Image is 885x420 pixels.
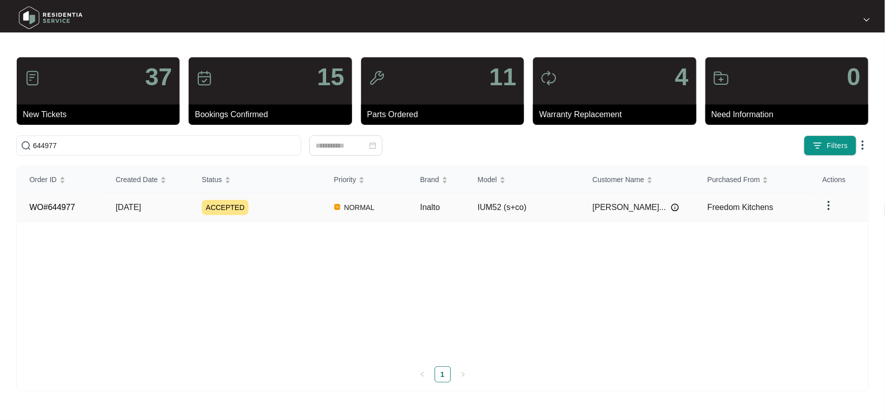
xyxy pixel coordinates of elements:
img: Vercel Logo [334,204,340,210]
p: 37 [145,65,172,89]
span: left [419,371,426,377]
span: Freedom Kitchens [707,203,773,212]
td: IUM52 (s+co) [466,193,581,222]
span: NORMAL [340,201,379,214]
span: [PERSON_NAME]... [592,201,666,214]
input: Search by Order Id, Assignee Name, Customer Name, Brand and Model [33,140,297,151]
th: Order ID [17,166,103,193]
p: New Tickets [23,109,180,121]
li: Next Page [455,366,471,382]
th: Purchased From [695,166,810,193]
img: residentia service logo [15,3,86,33]
th: Status [190,166,322,193]
img: Info icon [671,203,679,212]
th: Created Date [103,166,190,193]
p: 15 [317,65,344,89]
span: ACCEPTED [202,200,249,215]
p: 11 [489,65,516,89]
img: icon [196,70,213,86]
img: filter icon [812,141,823,151]
span: Customer Name [592,174,644,185]
span: Order ID [29,174,57,185]
span: Inalto [420,203,440,212]
span: Filters [827,141,848,151]
span: Purchased From [707,174,760,185]
th: Brand [408,166,465,193]
button: right [455,366,471,382]
button: left [414,366,431,382]
th: Model [466,166,581,193]
img: dropdown arrow [857,139,869,151]
span: Brand [420,174,439,185]
a: 1 [435,367,450,382]
p: Parts Ordered [367,109,524,121]
img: dropdown arrow [864,17,870,22]
th: Priority [322,166,408,193]
img: icon [369,70,385,86]
p: Need Information [712,109,868,121]
img: search-icon [21,141,31,151]
img: icon [541,70,557,86]
img: icon [713,70,729,86]
span: Status [202,174,222,185]
li: 1 [435,366,451,382]
span: right [460,371,466,377]
p: 0 [847,65,861,89]
span: Created Date [116,174,158,185]
li: Previous Page [414,366,431,382]
th: Customer Name [580,166,695,193]
img: icon [24,70,41,86]
img: dropdown arrow [823,199,835,212]
p: Warranty Replacement [539,109,696,121]
button: filter iconFilters [804,135,857,156]
p: Bookings Confirmed [195,109,351,121]
span: Priority [334,174,357,185]
p: 4 [675,65,689,89]
a: WO#644977 [29,203,75,212]
span: Model [478,174,497,185]
span: [DATE] [116,203,141,212]
th: Actions [810,166,868,193]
